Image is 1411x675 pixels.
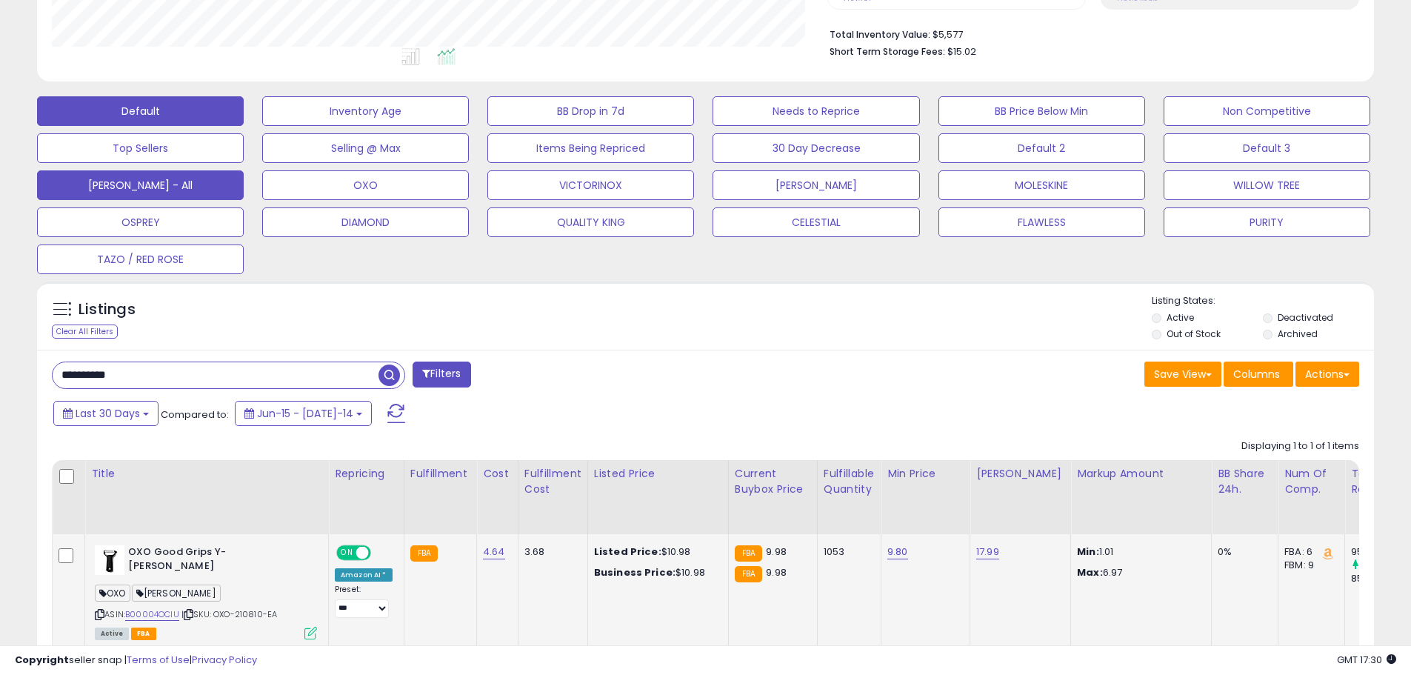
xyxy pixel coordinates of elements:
[132,585,221,602] span: [PERSON_NAME]
[1167,311,1194,324] label: Active
[262,133,469,163] button: Selling @ Max
[766,545,787,559] span: 9.98
[1164,96,1370,126] button: Non Competitive
[37,207,244,237] button: OSPREY
[713,133,919,163] button: 30 Day Decrease
[79,299,136,320] h5: Listings
[938,96,1145,126] button: BB Price Below Min
[1351,545,1411,559] div: 9546.11
[976,545,999,559] a: 17.99
[37,96,244,126] button: Default
[410,545,438,562] small: FBA
[1284,466,1338,497] div: Num of Comp.
[15,653,69,667] strong: Copyright
[487,96,694,126] button: BB Drop in 7d
[524,466,581,497] div: Fulfillment Cost
[1224,362,1293,387] button: Columns
[413,362,470,388] button: Filters
[524,545,576,559] div: 3.68
[766,565,787,579] span: 9.98
[976,466,1064,482] div: [PERSON_NAME]
[483,466,512,482] div: Cost
[1284,559,1333,572] div: FBM: 9
[1351,572,1411,585] div: 8526.05
[37,170,244,200] button: [PERSON_NAME] - All
[95,545,317,638] div: ASIN:
[52,325,118,339] div: Clear All Filters
[257,406,353,421] span: Jun-15 - [DATE]-14
[594,545,717,559] div: $10.98
[594,466,722,482] div: Listed Price
[410,466,470,482] div: Fulfillment
[1278,311,1333,324] label: Deactivated
[938,207,1145,237] button: FLAWLESS
[1218,545,1267,559] div: 0%
[1077,545,1200,559] p: 1.01
[95,585,130,602] span: OXO
[335,585,393,618] div: Preset:
[235,401,372,426] button: Jun-15 - [DATE]-14
[887,466,964,482] div: Min Price
[1144,362,1221,387] button: Save View
[161,408,229,422] span: Compared to:
[338,547,356,559] span: ON
[594,566,717,579] div: $10.98
[947,44,976,59] span: $15.02
[128,545,308,576] b: OXO Good Grips Y-[PERSON_NAME]
[1077,545,1099,559] strong: Min:
[830,28,930,41] b: Total Inventory Value:
[1295,362,1359,387] button: Actions
[181,608,277,620] span: | SKU: OXO-210810-EA
[335,466,398,482] div: Repricing
[1233,367,1280,382] span: Columns
[1077,566,1200,579] p: 6.97
[1077,565,1103,579] strong: Max:
[1164,133,1370,163] button: Default 3
[95,545,124,575] img: 316+RzcIOpL._SL40_.jpg
[938,170,1145,200] button: MOLESKINE
[1152,294,1374,308] p: Listing States:
[262,170,469,200] button: OXO
[335,568,393,582] div: Amazon AI *
[1241,439,1359,453] div: Displaying 1 to 1 of 1 items
[713,207,919,237] button: CELESTIAL
[713,170,919,200] button: [PERSON_NAME]
[1167,327,1221,340] label: Out of Stock
[192,653,257,667] a: Privacy Policy
[95,628,129,640] span: All listings currently available for purchase on Amazon
[594,565,676,579] b: Business Price:
[369,547,393,559] span: OFF
[735,466,811,497] div: Current Buybox Price
[1337,653,1396,667] span: 2025-08-14 17:30 GMT
[483,545,505,559] a: 4.64
[127,653,190,667] a: Terms of Use
[91,466,322,482] div: Title
[887,545,908,559] a: 9.80
[53,401,159,426] button: Last 30 Days
[37,245,244,274] button: TAZO / RED ROSE
[131,628,156,640] span: FBA
[262,96,469,126] button: Inventory Age
[487,170,694,200] button: VICTORINOX
[1077,466,1205,482] div: Markup Amount
[594,545,661,559] b: Listed Price:
[830,24,1348,42] li: $5,577
[1218,466,1272,497] div: BB Share 24h.
[262,207,469,237] button: DIAMOND
[125,608,179,621] a: B00004OCIU
[824,466,875,497] div: Fulfillable Quantity
[735,545,762,562] small: FBA
[1284,545,1333,559] div: FBA: 6
[1351,466,1405,497] div: Total Rev.
[76,406,140,421] span: Last 30 Days
[735,566,762,582] small: FBA
[37,133,244,163] button: Top Sellers
[830,45,945,58] b: Short Term Storage Fees:
[824,545,870,559] div: 1053
[487,207,694,237] button: QUALITY KING
[1278,327,1318,340] label: Archived
[938,133,1145,163] button: Default 2
[713,96,919,126] button: Needs to Reprice
[15,654,257,668] div: seller snap | |
[1164,207,1370,237] button: PURITY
